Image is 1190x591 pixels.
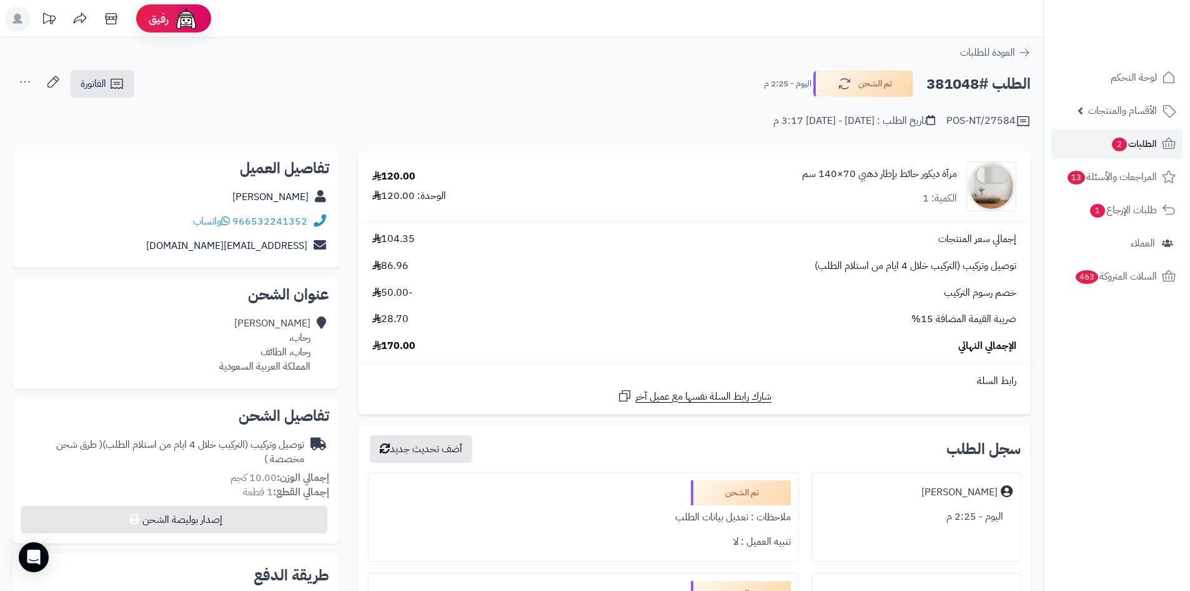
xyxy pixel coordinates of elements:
a: الطلبات2 [1051,129,1183,159]
a: السلات المتروكة463 [1051,261,1183,291]
span: شارك رابط السلة نفسها مع عميل آخر [635,390,771,404]
a: مرآة ديكور حائط بإطار ذهبي 70×140 سم [802,167,957,181]
span: توصيل وتركيب (التركيب خلال 4 ايام من استلام الطلب) [815,259,1016,273]
img: 1753785797-1-90x90.jpg [967,161,1016,211]
span: المراجعات والأسئلة [1066,168,1157,186]
h2: تفاصيل العميل [22,161,329,176]
img: logo-2.png [1105,31,1178,58]
a: واتساب [193,214,230,229]
a: لوحة التحكم [1051,63,1183,93]
a: الفاتورة [71,70,134,98]
button: تم الشحن [813,71,913,97]
div: تنبيه العميل : لا [376,530,790,554]
h2: عنوان الشحن [22,287,329,302]
span: رفيق [149,11,169,26]
span: لوحة التحكم [1111,69,1157,86]
h2: تفاصيل الشحن [22,408,329,423]
div: توصيل وتركيب (التركيب خلال 4 ايام من استلام الطلب) [22,438,304,467]
button: إصدار بوليصة الشحن [21,506,327,533]
a: طلبات الإرجاع1 [1051,195,1183,225]
span: 86.96 [372,259,409,273]
h2: طريقة الدفع [254,568,329,583]
h3: سجل الطلب [946,442,1021,457]
span: الإجمالي النهائي [958,339,1016,353]
div: الكمية: 1 [923,191,957,206]
span: 170.00 [372,339,415,353]
div: Open Intercom Messenger [19,542,49,572]
div: الوحدة: 120.00 [372,189,446,203]
span: إجمالي سعر المنتجات [938,232,1016,246]
a: [EMAIL_ADDRESS][DOMAIN_NAME] [146,238,307,253]
a: المراجعات والأسئلة13 [1051,162,1183,192]
span: ضريبة القيمة المضافة 15% [911,312,1016,326]
span: العودة للطلبات [960,45,1015,60]
span: -50.00 [372,286,412,300]
span: 13 [1068,171,1085,184]
img: ai-face.png [174,6,199,31]
a: العملاء [1051,228,1183,258]
h2: الطلب #381048 [926,71,1031,97]
small: اليوم - 2:25 م [764,78,811,90]
div: 120.00 [372,169,415,184]
div: [PERSON_NAME] [921,485,998,500]
span: الفاتورة [81,76,106,91]
a: العودة للطلبات [960,45,1031,60]
span: 2 [1112,138,1127,151]
span: السلات المتروكة [1074,268,1157,285]
strong: إجمالي القطع: [273,485,329,500]
div: تاريخ الطلب : [DATE] - [DATE] 3:17 م [773,114,935,128]
a: شارك رابط السلة نفسها مع عميل آخر [617,388,771,404]
a: تحديثات المنصة [33,6,64,34]
span: 1 [1090,204,1105,218]
span: 28.70 [372,312,409,326]
a: [PERSON_NAME] [232,189,309,205]
span: طلبات الإرجاع [1089,201,1157,219]
strong: إجمالي الوزن: [277,470,329,485]
span: الأقسام والمنتجات [1088,102,1157,119]
div: تم الشحن [691,480,791,505]
span: ( طرق شحن مخصصة ) [56,437,304,467]
small: 10.00 كجم [231,470,329,485]
span: 104.35 [372,232,415,246]
span: الطلبات [1111,135,1157,153]
button: أضف تحديث جديد [370,435,472,463]
span: خصم رسوم التركيب [944,286,1016,300]
a: 966532241352 [232,214,307,229]
div: رابط السلة [363,374,1026,388]
div: [PERSON_NAME] رحاب، رحاب، الطائف المملكة العربية السعودية [219,316,310,373]
div: اليوم - 2:25 م [820,505,1013,529]
div: ملاحظات : تعديل بيانات الطلب [376,505,790,530]
div: POS-NT/27584 [946,114,1031,129]
span: العملاء [1131,235,1155,252]
small: 1 قطعة [243,485,329,500]
span: 463 [1076,270,1098,284]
